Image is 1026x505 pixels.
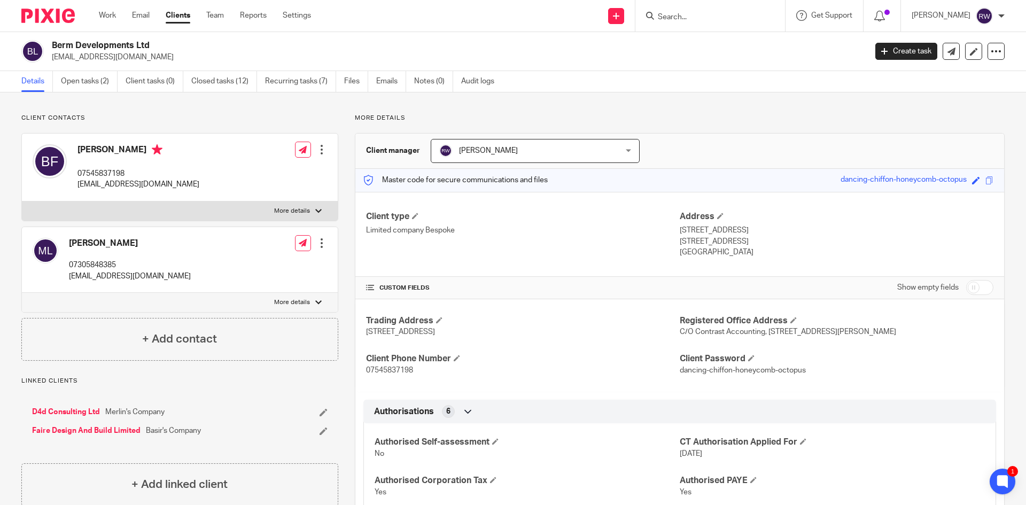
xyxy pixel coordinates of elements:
[366,284,680,292] h4: CUSTOM FIELDS
[355,114,1005,122] p: More details
[366,367,413,374] span: 07545837198
[166,10,190,21] a: Clients
[77,168,199,179] p: 07545837198
[414,71,453,92] a: Notes (0)
[366,353,680,364] h4: Client Phone Number
[680,488,691,496] span: Yes
[680,353,993,364] h4: Client Password
[105,407,165,417] span: Merlin's Company
[142,331,217,347] h4: + Add contact
[875,43,937,60] a: Create task
[375,437,680,448] h4: Authorised Self-assessment
[374,406,434,417] span: Authorisations
[680,225,993,236] p: [STREET_ADDRESS]
[33,238,58,263] img: svg%3E
[461,71,502,92] a: Audit logs
[680,315,993,327] h4: Registered Office Address
[363,175,548,185] p: Master code for secure communications and files
[657,13,753,22] input: Search
[344,71,368,92] a: Files
[366,328,435,336] span: [STREET_ADDRESS]
[366,211,680,222] h4: Client type
[21,9,75,23] img: Pixie
[69,271,191,282] p: [EMAIL_ADDRESS][DOMAIN_NAME]
[439,144,452,157] img: svg%3E
[132,10,150,21] a: Email
[126,71,183,92] a: Client tasks (0)
[32,425,141,436] a: Faire Design And Build Limited
[680,236,993,247] p: [STREET_ADDRESS]
[61,71,118,92] a: Open tasks (2)
[32,407,100,417] a: D4d Consulting Ltd
[375,475,680,486] h4: Authorised Corporation Tax
[152,144,162,155] i: Primary
[77,144,199,158] h4: [PERSON_NAME]
[375,450,384,457] span: No
[69,238,191,249] h4: [PERSON_NAME]
[283,10,311,21] a: Settings
[680,211,993,222] h4: Address
[366,315,680,327] h4: Trading Address
[69,260,191,270] p: 07305848385
[21,377,338,385] p: Linked clients
[375,488,386,496] span: Yes
[33,144,67,178] img: svg%3E
[240,10,267,21] a: Reports
[841,174,967,187] div: dancing-chiffon-honeycomb-octopus
[366,145,420,156] h3: Client manager
[811,12,852,19] span: Get Support
[912,10,970,21] p: [PERSON_NAME]
[680,247,993,258] p: [GEOGRAPHIC_DATA]
[446,406,450,417] span: 6
[99,10,116,21] a: Work
[52,52,859,63] p: [EMAIL_ADDRESS][DOMAIN_NAME]
[274,298,310,307] p: More details
[191,71,257,92] a: Closed tasks (12)
[680,450,702,457] span: [DATE]
[680,328,896,336] span: C/O Contrast Accounting, [STREET_ADDRESS][PERSON_NAME]
[680,437,985,448] h4: CT Authorisation Applied For
[376,71,406,92] a: Emails
[77,179,199,190] p: [EMAIL_ADDRESS][DOMAIN_NAME]
[206,10,224,21] a: Team
[680,475,985,486] h4: Authorised PAYE
[21,71,53,92] a: Details
[680,367,806,374] span: dancing-chiffon-honeycomb-octopus
[131,476,228,493] h4: + Add linked client
[265,71,336,92] a: Recurring tasks (7)
[21,40,44,63] img: svg%3E
[21,114,338,122] p: Client contacts
[52,40,698,51] h2: Berm Developments Ltd
[459,147,518,154] span: [PERSON_NAME]
[274,207,310,215] p: More details
[146,425,201,436] span: Basir's Company
[1007,466,1018,477] div: 1
[976,7,993,25] img: svg%3E
[897,282,959,293] label: Show empty fields
[366,225,680,236] p: Limited company Bespoke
